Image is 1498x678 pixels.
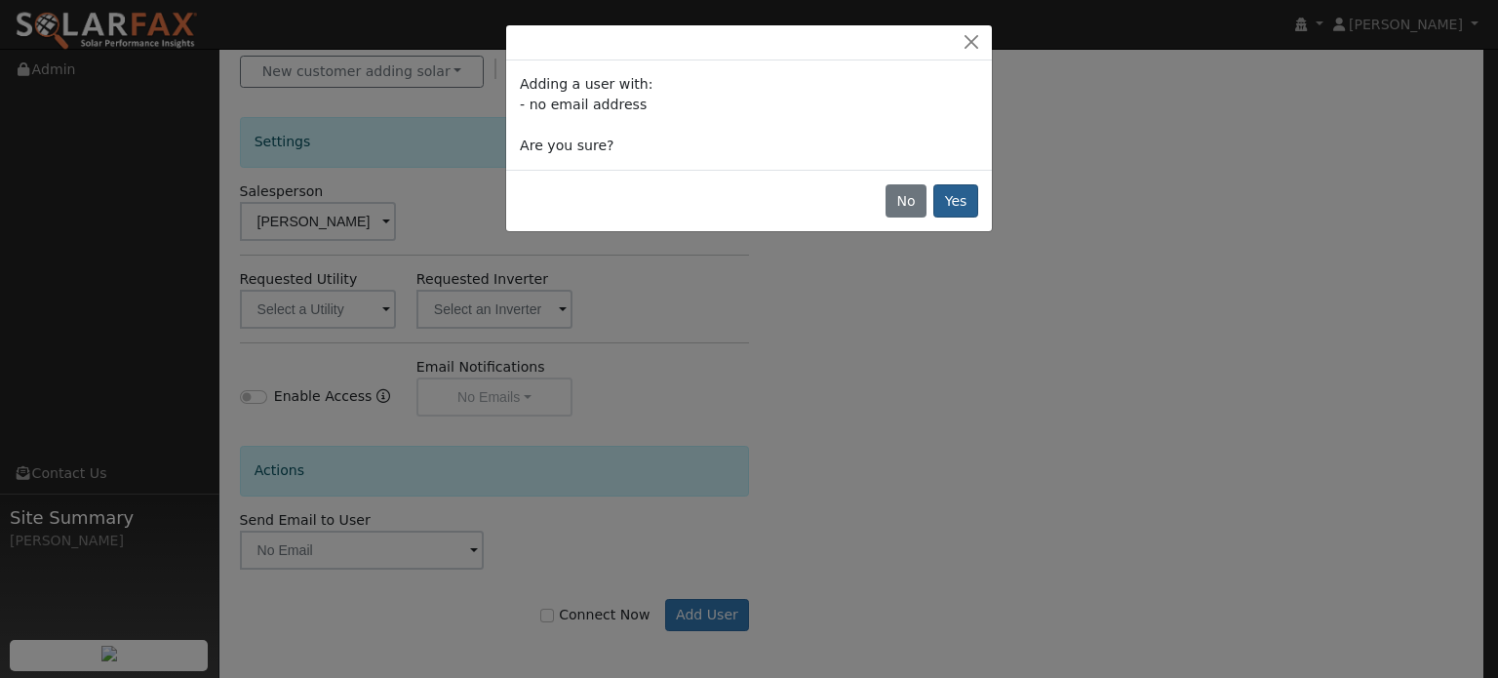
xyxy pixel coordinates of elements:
span: - no email address [520,97,647,112]
button: Close [958,32,985,53]
span: Are you sure? [520,138,613,153]
button: Yes [933,184,978,218]
span: Adding a user with: [520,76,652,92]
button: No [886,184,926,218]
